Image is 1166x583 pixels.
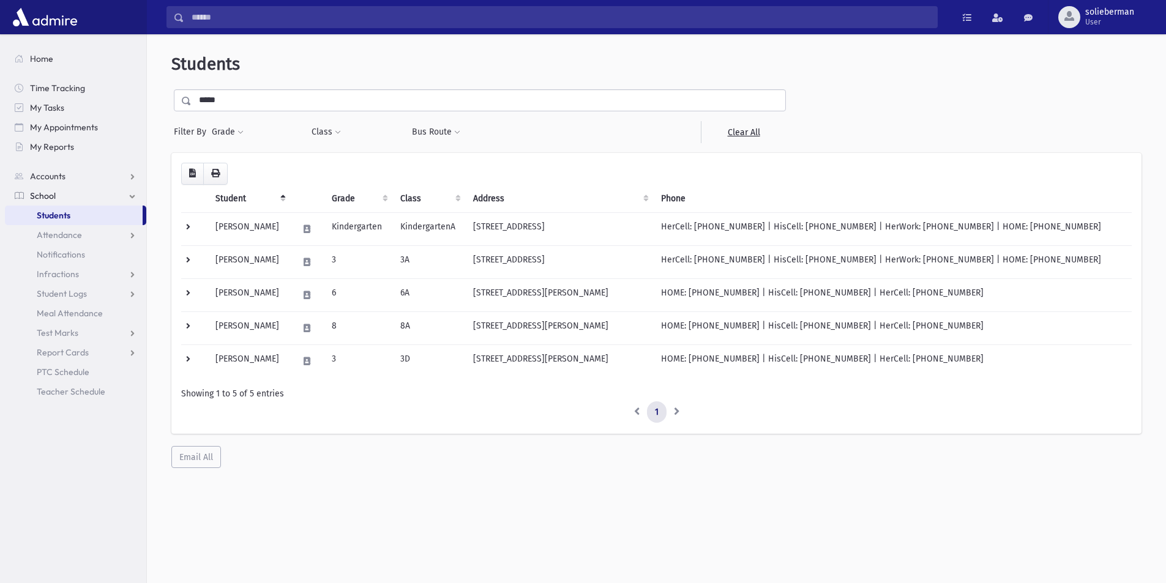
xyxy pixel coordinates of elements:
[181,163,204,185] button: CSV
[208,344,290,377] td: [PERSON_NAME]
[174,125,211,138] span: Filter By
[654,185,1132,213] th: Phone
[37,327,78,338] span: Test Marks
[5,264,146,284] a: Infractions
[5,343,146,362] a: Report Cards
[30,83,85,94] span: Time Tracking
[654,278,1132,311] td: HOME: [PHONE_NUMBER] | HisCell: [PHONE_NUMBER] | HerCell: [PHONE_NUMBER]
[393,212,466,245] td: KindergartenA
[466,311,654,344] td: [STREET_ADDRESS][PERSON_NAME]
[654,245,1132,278] td: HerCell: [PHONE_NUMBER] | HisCell: [PHONE_NUMBER] | HerWork: [PHONE_NUMBER] | HOME: [PHONE_NUMBER]
[5,303,146,323] a: Meal Attendance
[30,190,56,201] span: School
[37,229,82,240] span: Attendance
[37,269,79,280] span: Infractions
[654,344,1132,377] td: HOME: [PHONE_NUMBER] | HisCell: [PHONE_NUMBER] | HerCell: [PHONE_NUMBER]
[5,49,146,69] a: Home
[466,212,654,245] td: [STREET_ADDRESS]
[37,288,87,299] span: Student Logs
[324,278,392,311] td: 6
[203,163,228,185] button: Print
[5,362,146,382] a: PTC Schedule
[171,446,221,468] button: Email All
[411,121,461,143] button: Bus Route
[208,311,290,344] td: [PERSON_NAME]
[37,308,103,319] span: Meal Attendance
[184,6,937,28] input: Search
[208,278,290,311] td: [PERSON_NAME]
[30,122,98,133] span: My Appointments
[171,54,240,74] span: Students
[5,382,146,401] a: Teacher Schedule
[37,347,89,358] span: Report Cards
[324,185,392,213] th: Grade: activate to sort column ascending
[37,386,105,397] span: Teacher Schedule
[208,245,290,278] td: [PERSON_NAME]
[211,121,244,143] button: Grade
[5,98,146,117] a: My Tasks
[5,78,146,98] a: Time Tracking
[701,121,786,143] a: Clear All
[208,185,290,213] th: Student: activate to sort column descending
[30,171,65,182] span: Accounts
[466,185,654,213] th: Address: activate to sort column ascending
[30,141,74,152] span: My Reports
[208,212,290,245] td: [PERSON_NAME]
[311,121,342,143] button: Class
[5,245,146,264] a: Notifications
[5,117,146,137] a: My Appointments
[466,278,654,311] td: [STREET_ADDRESS][PERSON_NAME]
[466,245,654,278] td: [STREET_ADDRESS]
[393,185,466,213] th: Class: activate to sort column ascending
[181,387,1132,400] div: Showing 1 to 5 of 5 entries
[324,311,392,344] td: 8
[10,5,80,29] img: AdmirePro
[647,401,667,423] a: 1
[5,166,146,186] a: Accounts
[324,344,392,377] td: 3
[5,284,146,303] a: Student Logs
[1085,17,1134,27] span: User
[393,311,466,344] td: 8A
[393,344,466,377] td: 3D
[30,53,53,64] span: Home
[393,278,466,311] td: 6A
[37,210,70,221] span: Students
[37,366,89,377] span: PTC Schedule
[5,323,146,343] a: Test Marks
[5,206,143,225] a: Students
[5,186,146,206] a: School
[654,311,1132,344] td: HOME: [PHONE_NUMBER] | HisCell: [PHONE_NUMBER] | HerCell: [PHONE_NUMBER]
[37,249,85,260] span: Notifications
[324,212,392,245] td: Kindergarten
[324,245,392,278] td: 3
[1085,7,1134,17] span: solieberman
[5,225,146,245] a: Attendance
[466,344,654,377] td: [STREET_ADDRESS][PERSON_NAME]
[5,137,146,157] a: My Reports
[393,245,466,278] td: 3A
[654,212,1132,245] td: HerCell: [PHONE_NUMBER] | HisCell: [PHONE_NUMBER] | HerWork: [PHONE_NUMBER] | HOME: [PHONE_NUMBER]
[30,102,64,113] span: My Tasks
